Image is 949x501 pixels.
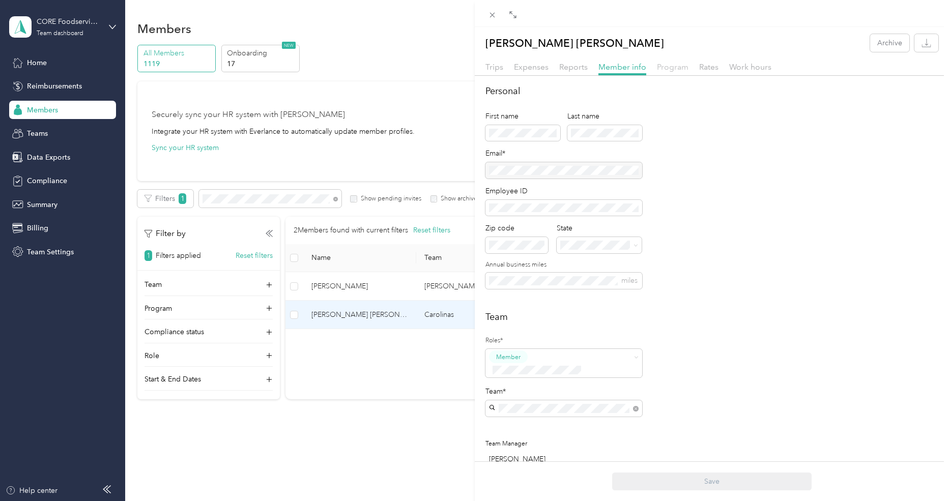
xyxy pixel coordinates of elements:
[557,223,642,233] div: State
[489,350,528,363] button: Member
[598,62,646,72] span: Member info
[485,310,939,324] h2: Team
[559,62,588,72] span: Reports
[485,386,642,397] div: Team*
[485,223,548,233] div: Zip code
[485,260,642,270] label: Annual business miles
[514,62,549,72] span: Expenses
[699,62,718,72] span: Rates
[485,186,642,196] div: Employee ID
[489,454,642,464] div: [PERSON_NAME]
[892,444,949,501] iframe: Everlance-gr Chat Button Frame
[485,84,939,98] h2: Personal
[729,62,771,72] span: Work hours
[567,111,642,122] div: Last name
[496,352,521,362] span: Member
[657,62,688,72] span: Program
[485,440,527,448] span: Team Manager
[485,148,642,159] div: Email*
[870,34,909,52] button: Archive
[621,276,638,285] span: miles
[485,336,642,345] label: Roles*
[485,111,560,122] div: First name
[485,34,664,52] p: [PERSON_NAME] [PERSON_NAME]
[485,62,503,72] span: Trips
